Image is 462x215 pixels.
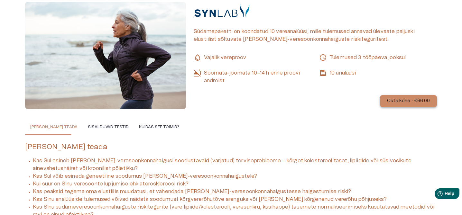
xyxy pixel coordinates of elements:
[319,69,437,77] p: 10 analüüsi
[33,188,437,195] p: Kas peaksid tegema oma elustiilis muudatusi, et vähendada [PERSON_NAME]-veresoonkonnahaigustesse ...
[194,4,250,17] img: Synlab logo
[33,172,437,180] p: Kas Sul võib esineda geneetiline soodumus [PERSON_NAME]-veresoonkonnahaigustele?
[380,95,437,107] button: Osta kohe - €66.00
[25,119,83,135] button: [PERSON_NAME] teada
[33,195,437,203] p: Kas Sinu analüüside tulemused võivad näidata soodumust kõrgvererõhutõve arenguks või [PERSON_NAME...
[134,119,184,135] button: Kuidas see toimib?
[412,186,462,204] iframe: Help widget launcher
[83,119,134,135] button: Sisalduvad testid
[194,54,311,61] p: Vajalik vereproov
[319,54,437,61] p: Tulemused 3 tööpäeva jooksul
[387,98,430,104] p: Osta kohe - €66.00
[25,142,437,152] h5: [PERSON_NAME] teada
[25,2,186,109] img: Lab test product
[194,28,437,43] p: Südamepaketti on koondatud 10 vereanalüüsi, mille tulemused annavad ülevaate paljuski elustiilist...
[194,69,311,85] p: Söömata-joomata 10–14 h enne proovi andmist
[33,157,437,172] p: Kas Sul esineb [PERSON_NAME]-veresoonkonnahaigusi soodustavaid (varjatud) terviseprobleeme – kõrg...
[33,180,437,188] p: Kui suur on Sinu veresoonte lupjumise ehk ateroskleroosi risk?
